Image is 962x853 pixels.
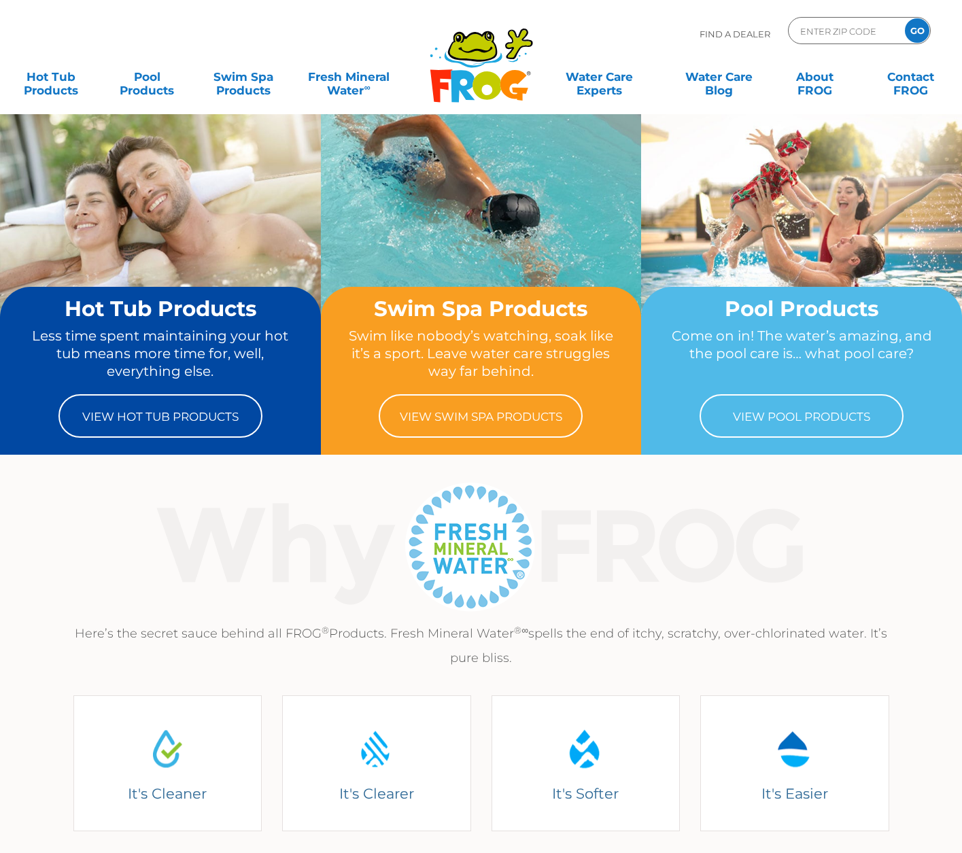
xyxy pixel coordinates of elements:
a: AboutFROG [778,63,853,90]
img: Why Frog [130,478,832,614]
h4: It's Easier [710,785,879,803]
a: Hot TubProducts [14,63,88,90]
a: View Hot Tub Products [58,394,262,438]
img: Water Drop Icon [560,724,611,774]
input: Zip Code Form [799,21,891,41]
a: Swim SpaProducts [206,63,281,90]
h2: Swim Spa Products [347,297,616,320]
a: View Swim Spa Products [379,394,583,438]
sup: ®∞ [514,625,528,636]
sup: ® [322,625,329,636]
a: ContactFROG [874,63,948,90]
img: home-banner-pool-short [641,114,962,353]
p: Come on in! The water’s amazing, and the pool care is… what pool care? [667,327,936,381]
h4: It's Softer [501,785,670,803]
img: Water Drop Icon [770,724,820,774]
p: Find A Dealer [700,17,770,51]
input: GO [905,18,929,43]
p: Here’s the secret sauce behind all FROG Products. Fresh Mineral Water spells the end of itchy, sc... [63,621,899,670]
h2: Hot Tub Products [26,297,295,320]
a: Fresh MineralWater∞ [302,63,396,90]
img: Water Drop Icon [351,724,402,774]
p: Swim like nobody’s watching, soak like it’s a sport. Leave water care struggles way far behind. [347,327,616,381]
img: Water Drop Icon [142,724,192,774]
h4: It's Cleaner [83,785,252,803]
h2: Pool Products [667,297,936,320]
p: Less time spent maintaining your hot tub means more time for, well, everything else. [26,327,295,381]
sup: ∞ [364,82,370,92]
a: Water CareExperts [538,63,660,90]
img: home-banner-swim-spa-short [321,114,642,353]
a: Water CareBlog [681,63,756,90]
a: View Pool Products [700,394,904,438]
h4: It's Clearer [292,785,461,803]
a: PoolProducts [109,63,184,90]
